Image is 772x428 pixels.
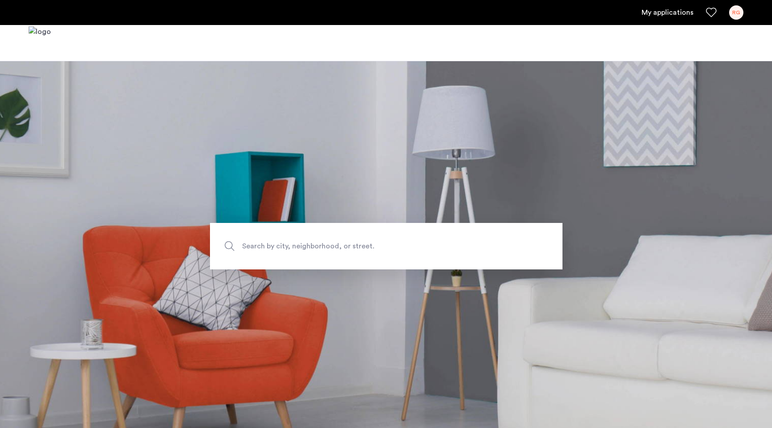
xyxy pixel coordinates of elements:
[729,5,743,20] div: RG
[29,26,51,60] a: Cazamio logo
[242,240,489,252] span: Search by city, neighborhood, or street.
[210,223,562,269] input: Apartment Search
[706,7,717,18] a: Favorites
[642,7,693,18] a: My application
[29,26,51,60] img: logo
